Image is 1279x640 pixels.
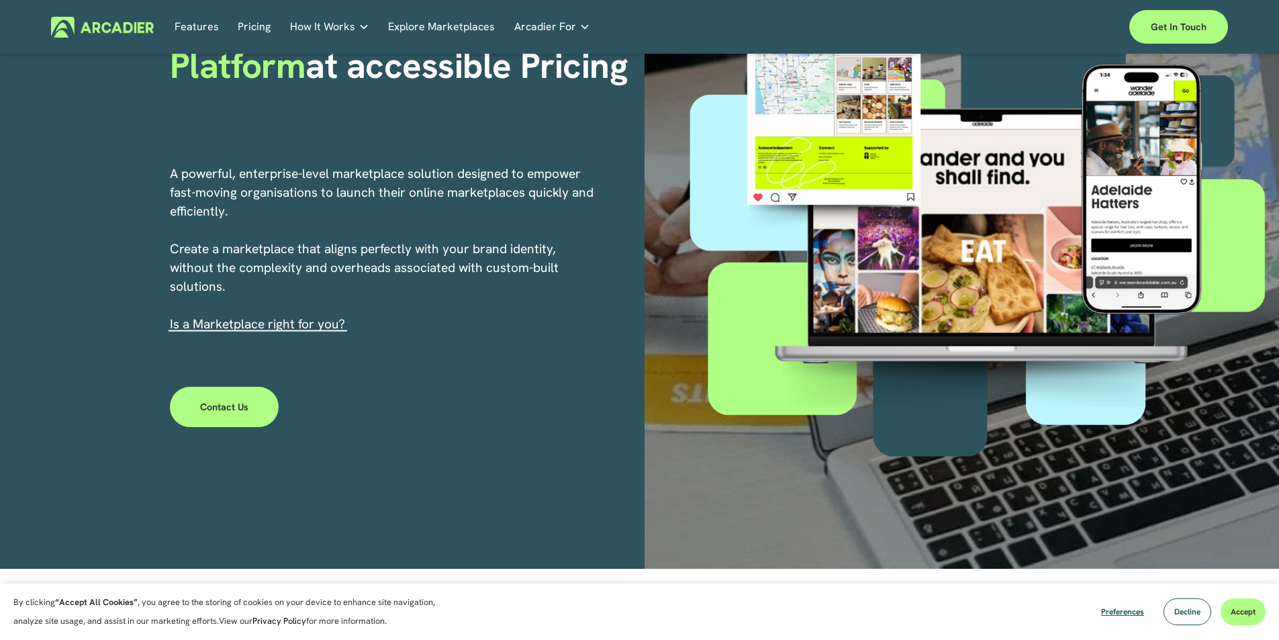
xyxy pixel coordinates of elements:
[175,17,219,38] a: Features
[388,17,495,38] a: Explore Marketplaces
[238,17,271,38] a: Pricing
[13,593,450,631] p: By clicking , you agree to the storing of cookies on your device to enhance site navigation, anal...
[290,17,355,36] span: How It Works
[1091,598,1154,625] button: Preferences
[1101,606,1144,617] span: Preferences
[173,316,345,332] a: s a Marketplace right for you?
[290,17,369,38] a: folder dropdown
[170,387,279,427] a: Contact Us
[514,17,576,36] span: Arcadier For
[170,3,635,87] h1: An at accessible Pricing
[252,615,306,627] a: Privacy Policy
[51,17,154,38] img: Arcadier
[1129,10,1228,44] a: Get in touch
[514,17,590,38] a: folder dropdown
[55,596,138,608] strong: “Accept All Cookies”
[1164,598,1211,625] button: Decline
[170,316,345,332] span: I
[1174,606,1200,617] span: Decline
[1212,576,1279,640] iframe: Chat Widget
[170,165,596,334] p: A powerful, enterprise-level marketplace solution designed to empower fast-moving organisations t...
